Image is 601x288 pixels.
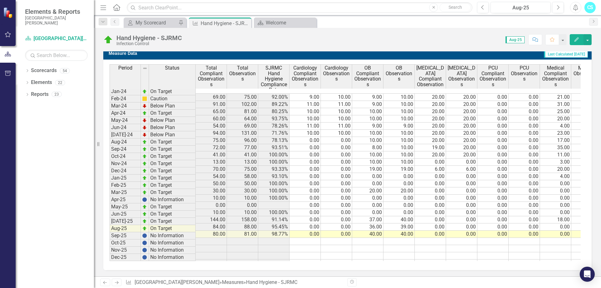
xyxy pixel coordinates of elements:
[142,168,147,173] img: zOikAAAAAElFTkSuQmCC
[509,166,540,173] td: 0.00
[142,161,147,166] img: zOikAAAAAElFTkSuQmCC
[290,216,321,223] td: 0.00
[509,101,540,108] td: 0.00
[540,123,571,130] td: 4.00
[415,108,446,115] td: 20.00
[352,123,383,130] td: 9.00
[110,139,141,146] td: Aug-24
[493,4,548,12] div: Aug-25
[540,180,571,187] td: 0.00
[540,144,571,151] td: 35.00
[227,115,258,123] td: 64.00
[383,144,415,151] td: 10.00
[477,209,509,216] td: 0.00
[540,202,571,209] td: 0.00
[196,180,227,187] td: 50.00
[290,137,321,144] td: 0.00
[227,151,258,159] td: 41.00
[149,117,196,124] td: Below Plan
[110,189,141,196] td: Mar-25
[446,187,477,195] td: 0.00
[383,101,415,108] td: 10.00
[149,124,196,131] td: Below Plan
[258,209,290,216] td: 100.00%
[31,79,52,86] a: Elements
[149,88,196,95] td: On Target
[540,108,571,115] td: 25.00
[258,93,290,101] td: 92.00%
[415,195,446,202] td: 0.00
[352,151,383,159] td: 10.00
[258,151,290,159] td: 100.00%
[227,101,258,108] td: 102.00
[142,175,147,181] img: zOikAAAAAElFTkSuQmCC
[196,209,227,216] td: 10.00
[196,151,227,159] td: 41.00
[415,115,446,123] td: 20.00
[196,115,227,123] td: 60.00
[227,144,258,151] td: 77.00
[110,160,141,167] td: Nov-24
[142,111,147,116] img: zOikAAAAAElFTkSuQmCC
[110,203,141,211] td: May-25
[227,137,258,144] td: 96.00
[477,159,509,166] td: 0.00
[110,153,141,160] td: Oct-24
[509,137,540,144] td: 0.00
[127,2,472,13] input: Search ClearPoint...
[509,180,540,187] td: 0.00
[142,125,147,130] img: TnMDeAgwAPMxUmUi88jYAAAAAElFTkSuQmCC
[477,166,509,173] td: 0.00
[125,19,177,27] a: My Scorecard
[196,166,227,173] td: 70.00
[258,137,290,144] td: 78.13%
[290,108,321,115] td: 10.00
[540,159,571,166] td: 3.00
[352,115,383,123] td: 10.00
[509,195,540,202] td: 0.00
[227,108,258,115] td: 81.00
[196,123,227,130] td: 54.00
[142,96,147,101] img: cBAA0RP0Y6D5n+AAAAAElFTkSuQmCC
[321,173,352,180] td: 0.00
[142,183,147,188] img: zOikAAAAAElFTkSuQmCC
[110,95,141,102] td: Feb-24
[415,123,446,130] td: 20.00
[383,115,415,123] td: 10.00
[352,180,383,187] td: 0.00
[540,166,571,173] td: 20.00
[446,101,477,108] td: 20.00
[477,144,509,151] td: 0.00
[477,137,509,144] td: 0.00
[383,180,415,187] td: 0.00
[446,180,477,187] td: 0.00
[446,195,477,202] td: 0.00
[196,202,227,209] td: 0.00
[290,93,321,101] td: 9.00
[258,187,290,195] td: 100.00%
[509,151,540,159] td: 0.00
[258,130,290,137] td: 71.76%
[509,130,540,137] td: 0.00
[149,203,196,211] td: On Target
[142,212,147,217] img: zOikAAAAAElFTkSuQmCC
[415,93,446,101] td: 20.00
[142,190,147,195] img: zOikAAAAAElFTkSuQmCC
[415,101,446,108] td: 20.00
[415,180,446,187] td: 0.00
[352,209,383,216] td: 0.00
[110,167,141,175] td: Dec-24
[415,159,446,166] td: 0.00
[227,187,258,195] td: 30.00
[446,159,477,166] td: 0.00
[290,209,321,216] td: 0.00
[290,101,321,108] td: 11.00
[446,93,477,101] td: 20.00
[352,202,383,209] td: 0.00
[321,202,352,209] td: 0.00
[149,189,196,196] td: On Target
[142,89,147,94] img: zOikAAAAAElFTkSuQmCC
[110,102,141,110] td: Mar-24
[321,130,352,137] td: 10.00
[509,187,540,195] td: 0.00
